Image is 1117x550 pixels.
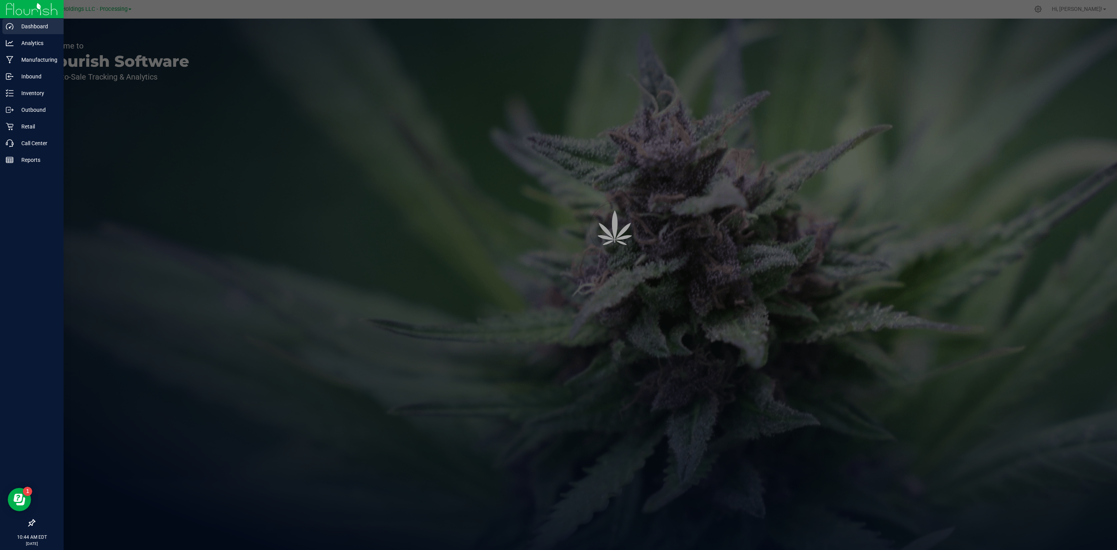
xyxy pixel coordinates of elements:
[14,88,60,98] p: Inventory
[3,534,60,541] p: 10:44 AM EDT
[6,89,14,97] inline-svg: Inventory
[6,123,14,130] inline-svg: Retail
[14,122,60,131] p: Retail
[8,488,31,511] iframe: Resource center
[6,139,14,147] inline-svg: Call Center
[14,155,60,165] p: Reports
[14,72,60,81] p: Inbound
[6,39,14,47] inline-svg: Analytics
[14,55,60,64] p: Manufacturing
[6,73,14,80] inline-svg: Inbound
[6,23,14,30] inline-svg: Dashboard
[14,105,60,115] p: Outbound
[6,106,14,114] inline-svg: Outbound
[3,541,60,547] p: [DATE]
[6,56,14,64] inline-svg: Manufacturing
[14,22,60,31] p: Dashboard
[14,139,60,148] p: Call Center
[6,156,14,164] inline-svg: Reports
[23,487,32,496] iframe: Resource center unread badge
[14,38,60,48] p: Analytics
